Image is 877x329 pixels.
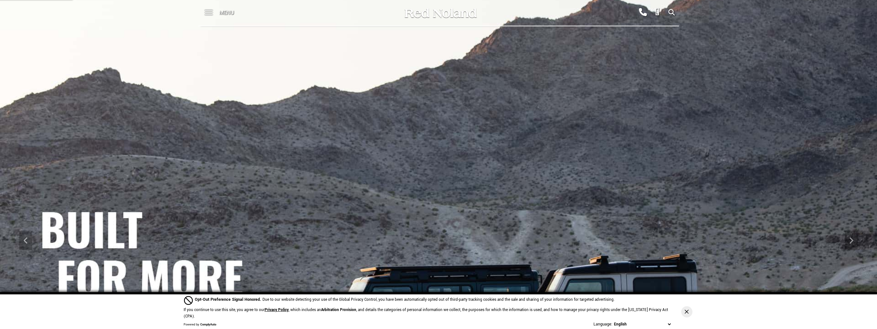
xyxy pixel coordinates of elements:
[845,231,858,250] div: Next
[612,321,672,328] select: Language Select
[195,296,615,303] div: Due to our website detecting your use of the Global Privacy Control, you have been automatically ...
[200,323,216,327] a: ComplyAuto
[19,231,32,250] div: Previous
[403,7,477,19] img: Red Noland Auto Group
[593,322,612,326] div: Language:
[184,323,216,327] div: Powered by
[184,307,668,319] p: If you continue to use this site, you agree to our , which includes an , and details the categori...
[195,297,262,302] span: Opt-Out Preference Signal Honored .
[321,307,356,313] strong: Arbitration Provision
[265,307,289,313] a: Privacy Policy
[681,306,692,317] button: Close Button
